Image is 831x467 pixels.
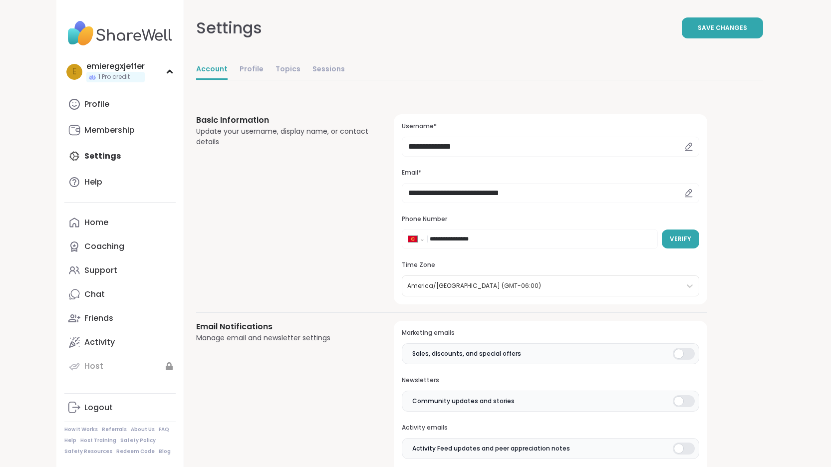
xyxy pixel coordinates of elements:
span: Activity Feed updates and peer appreciation notes [412,444,570,453]
a: Coaching [64,234,176,258]
div: emieregxjeffer [86,61,145,72]
a: Redeem Code [116,448,155,455]
h3: Marketing emails [402,329,699,337]
a: Safety Policy [120,437,156,444]
span: Save Changes [698,23,747,32]
button: Save Changes [682,17,763,38]
h3: Email* [402,169,699,177]
div: Support [84,265,117,276]
a: Safety Resources [64,448,112,455]
span: e [72,65,76,78]
a: Host Training [80,437,116,444]
a: Topics [276,60,300,80]
a: Home [64,211,176,234]
div: Friends [84,313,113,324]
a: How It Works [64,426,98,433]
div: Home [84,217,108,228]
button: Verify [662,230,699,248]
a: Blog [159,448,171,455]
h3: Phone Number [402,215,699,224]
div: Logout [84,402,113,413]
h3: Newsletters [402,376,699,385]
h3: Email Notifications [196,321,370,333]
div: Activity [84,337,115,348]
a: Support [64,258,176,282]
span: 1 Pro credit [98,73,130,81]
a: Friends [64,306,176,330]
div: Chat [84,289,105,300]
a: Referrals [102,426,127,433]
a: Host [64,354,176,378]
a: Help [64,437,76,444]
div: Membership [84,125,135,136]
div: Profile [84,99,109,110]
a: Help [64,170,176,194]
a: Profile [240,60,264,80]
a: About Us [131,426,155,433]
a: Chat [64,282,176,306]
a: Account [196,60,228,80]
span: Verify [670,234,691,243]
a: Activity [64,330,176,354]
a: Profile [64,92,176,116]
div: Help [84,177,102,188]
a: Membership [64,118,176,142]
div: Host [84,361,103,372]
div: Manage email and newsletter settings [196,333,370,343]
img: ShareWell Nav Logo [64,16,176,51]
h3: Basic Information [196,114,370,126]
div: Settings [196,16,262,40]
a: FAQ [159,426,169,433]
div: Update your username, display name, or contact details [196,126,370,147]
span: Community updates and stories [412,397,515,406]
h3: Time Zone [402,261,699,269]
div: Coaching [84,241,124,252]
a: Sessions [312,60,345,80]
a: Logout [64,396,176,420]
h3: Username* [402,122,699,131]
span: Sales, discounts, and special offers [412,349,521,358]
h3: Activity emails [402,424,699,432]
